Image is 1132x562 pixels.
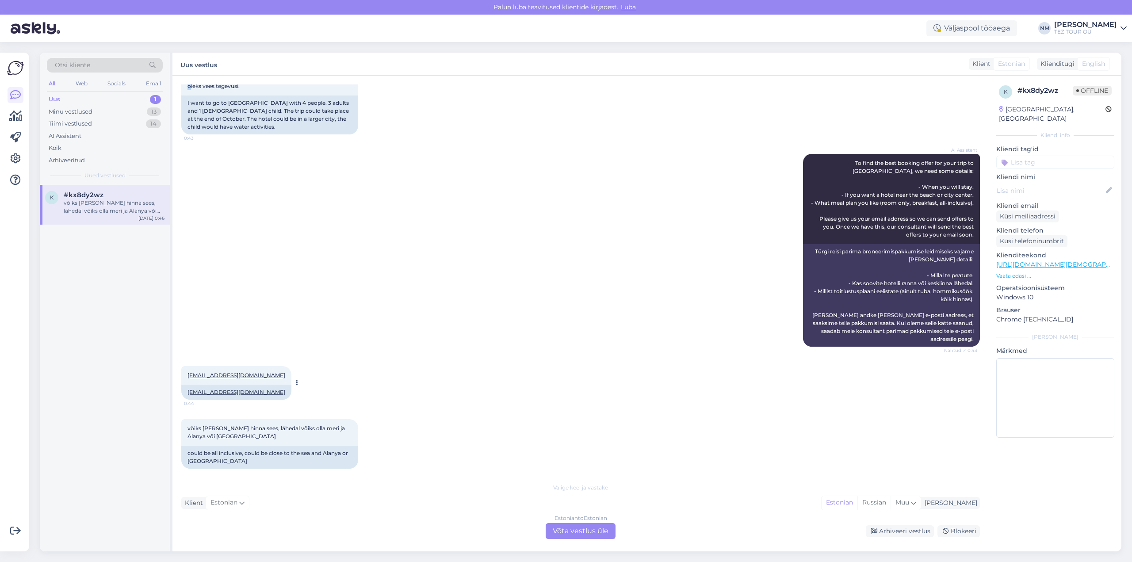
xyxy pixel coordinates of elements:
[49,107,92,116] div: Minu vestlused
[996,272,1114,280] p: Vaata edasi ...
[49,95,60,104] div: Uus
[1082,59,1105,69] span: English
[180,58,217,70] label: Uus vestlus
[803,244,980,347] div: Türgi reisi parima broneerimispakkumise leidmiseks vajame [PERSON_NAME] detaili: - Millal te peat...
[74,78,89,89] div: Web
[996,201,1114,210] p: Kliendi email
[1073,86,1112,96] span: Offline
[184,400,217,407] span: 0:44
[49,144,61,153] div: Kõik
[181,446,358,469] div: could be all inclusive, could be close to the sea and Alanya or [GEOGRAPHIC_DATA]
[64,191,103,199] span: #kx8dy2wz
[921,498,977,508] div: [PERSON_NAME]
[1038,22,1051,34] div: NM
[49,156,85,165] div: Arhiveeritud
[47,78,57,89] div: All
[996,333,1114,341] div: [PERSON_NAME]
[150,95,161,104] div: 1
[857,496,891,509] div: Russian
[181,96,358,134] div: I want to go to [GEOGRAPHIC_DATA] with 4 people. 3 adults and 1 [DEMOGRAPHIC_DATA] child. The tri...
[996,283,1114,293] p: Operatsioonisüsteem
[926,20,1017,36] div: Väljaspool tööaega
[144,78,163,89] div: Email
[618,3,639,11] span: Luba
[1054,21,1127,35] a: [PERSON_NAME]TEZ TOUR OÜ
[969,59,990,69] div: Klient
[50,194,54,201] span: k
[147,107,161,116] div: 13
[64,199,164,215] div: võiks [PERSON_NAME] hinna sees, lähedal võiks olla meri ja Alanya või [GEOGRAPHIC_DATA]
[187,389,285,395] a: [EMAIL_ADDRESS][DOMAIN_NAME]
[996,306,1114,315] p: Brauser
[996,172,1114,182] p: Kliendi nimi
[999,105,1105,123] div: [GEOGRAPHIC_DATA], [GEOGRAPHIC_DATA]
[996,145,1114,154] p: Kliendi tag'id
[187,372,285,378] a: [EMAIL_ADDRESS][DOMAIN_NAME]
[996,226,1114,235] p: Kliendi telefon
[822,496,857,509] div: Estonian
[184,135,217,141] span: 0:43
[937,525,980,537] div: Blokeeri
[187,425,346,440] span: võiks [PERSON_NAME] hinna sees, lähedal võiks olla meri ja Alanya või [GEOGRAPHIC_DATA]
[866,525,934,537] div: Arhiveeri vestlus
[944,147,977,153] span: AI Assistent
[181,484,980,492] div: Valige keel ja vastake
[1054,28,1117,35] div: TEZ TOUR OÜ
[184,469,217,476] span: 0:46
[996,131,1114,139] div: Kliendi info
[998,59,1025,69] span: Estonian
[996,315,1114,324] p: Chrome [TECHNICAL_ID]
[146,119,161,128] div: 14
[84,172,126,180] span: Uued vestlused
[996,293,1114,302] p: Windows 10
[944,347,977,354] span: Nähtud ✓ 0:43
[210,498,237,508] span: Estonian
[49,119,92,128] div: Tiimi vestlused
[1037,59,1075,69] div: Klienditugi
[1004,88,1008,95] span: k
[49,132,81,141] div: AI Assistent
[996,346,1114,356] p: Märkmed
[996,235,1067,247] div: Küsi telefoninumbrit
[996,156,1114,169] input: Lisa tag
[997,186,1104,195] input: Lisa nimi
[996,251,1114,260] p: Klienditeekond
[7,60,24,76] img: Askly Logo
[106,78,127,89] div: Socials
[811,160,975,238] span: To find the best booking offer for your trip to [GEOGRAPHIC_DATA], we need some details: - When y...
[138,215,164,222] div: [DATE] 0:46
[1054,21,1117,28] div: [PERSON_NAME]
[895,498,909,506] span: Muu
[181,498,203,508] div: Klient
[555,514,607,522] div: Estonian to Estonian
[996,210,1059,222] div: Küsi meiliaadressi
[55,61,90,70] span: Otsi kliente
[1017,85,1073,96] div: # kx8dy2wz
[546,523,616,539] div: Võta vestlus üle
